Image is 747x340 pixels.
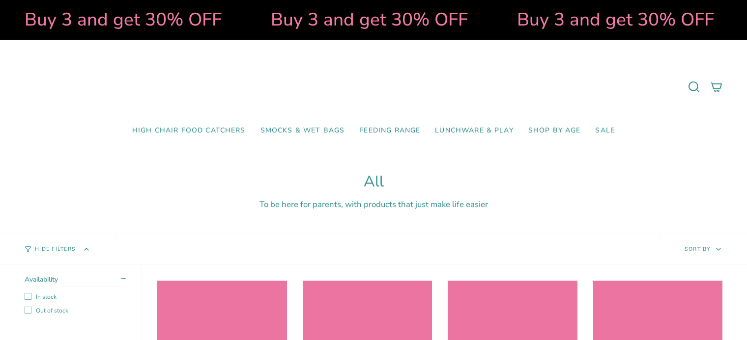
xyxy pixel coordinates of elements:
[588,119,622,142] a: SALE
[253,119,352,142] a: Smocks & Wet Bags
[595,127,615,135] span: SALE
[270,7,467,32] strong: Buy 3 and get 30% OFF
[132,127,246,135] span: High Chair Food Catchers
[352,119,428,142] a: Feeding Range
[289,54,459,119] a: Mumma’s Little Helpers
[24,7,221,32] strong: Buy 3 and get 30% OFF
[660,234,747,264] button: Sort by
[685,245,711,253] span: Sort by
[25,275,126,287] summary: Availability
[25,293,126,301] label: In stock
[428,119,520,142] a: Lunchware & Play
[521,119,588,142] a: Shop by Age
[25,307,126,314] label: Out of stock
[25,173,722,191] h1: All
[528,127,581,135] span: Shop by Age
[359,127,420,135] span: Feeding Range
[125,119,253,142] a: High Chair Food Catchers
[35,247,76,252] span: Hide Filters
[435,127,513,135] span: Lunchware & Play
[25,275,58,284] span: Availability
[260,127,345,135] span: Smocks & Wet Bags
[259,199,488,210] span: To be here for parents, with products that just make life easier
[517,7,714,32] strong: Buy 3 and get 30% OFF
